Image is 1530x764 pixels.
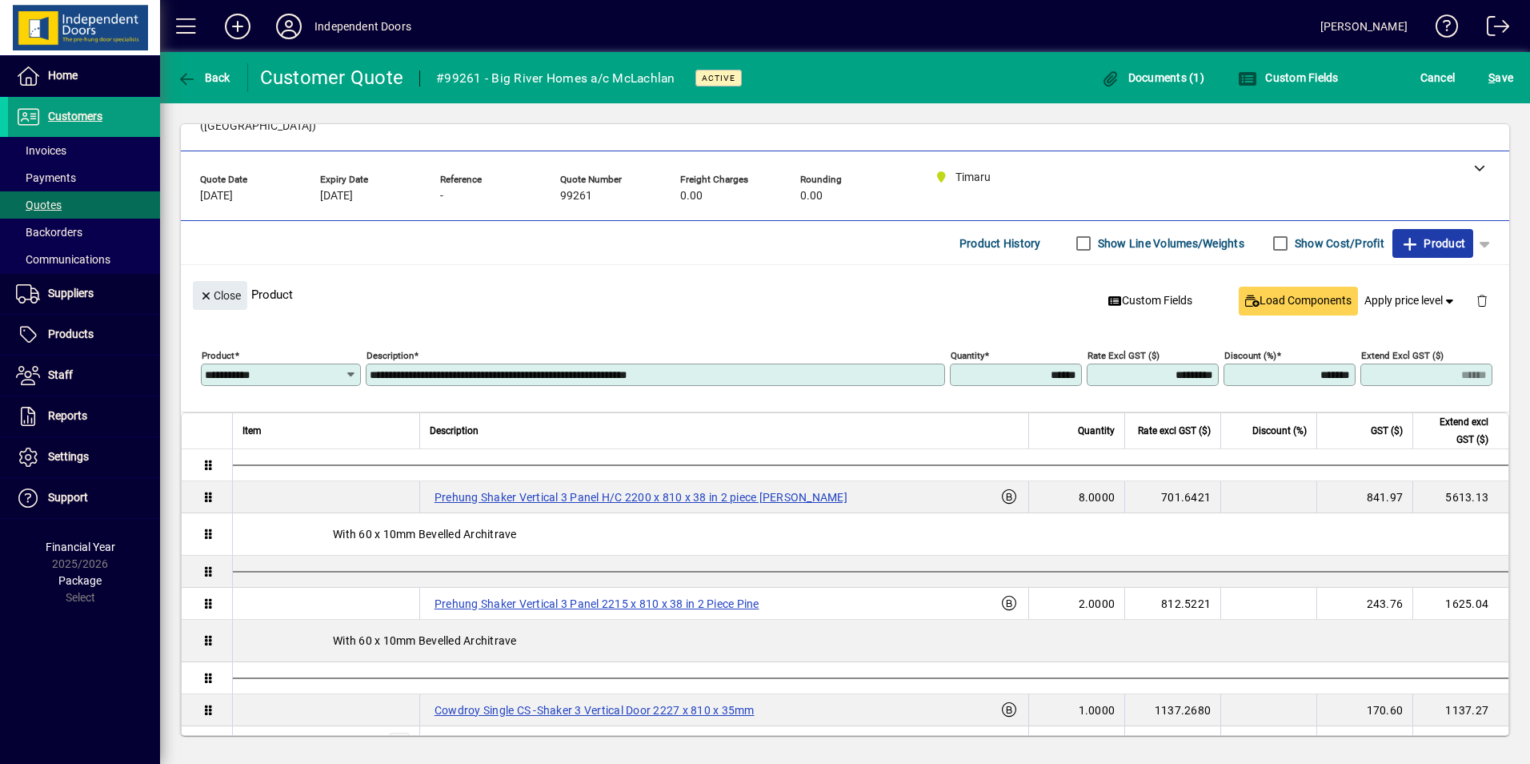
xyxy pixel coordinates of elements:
span: Load Components [1245,292,1352,309]
td: 12.0000 [1220,726,1316,758]
a: Reports [8,396,160,436]
span: Home [48,69,78,82]
button: Apply price level [1358,287,1464,316]
span: Rate excl GST ($) [1138,422,1211,440]
mat-label: Description [366,350,414,361]
td: 1137.27 [1412,694,1508,726]
button: Profile [263,12,314,41]
a: Quotes [8,191,160,219]
span: 8.0000 [1079,489,1115,505]
span: Timaru [363,734,382,751]
span: [DATE] [200,190,233,203]
span: Description [430,422,479,440]
div: Independent Doors [314,14,411,39]
span: Settings [48,450,89,463]
td: 5613.13 [1412,481,1508,513]
span: 99261 [560,190,592,203]
a: Knowledge Base [1424,3,1459,55]
button: Product History [953,229,1047,258]
span: Backorders [16,226,82,239]
label: Show Cost/Profit [1292,235,1384,251]
div: [PERSON_NAME] [1320,14,1408,39]
span: Staff [48,368,73,381]
span: Payments [16,171,76,184]
a: Backorders [8,219,160,246]
a: Invoices [8,137,160,164]
span: Apply price level [1364,292,1457,309]
span: Support [48,491,88,504]
div: 2.6000 [1135,734,1211,750]
td: 8.79 [1316,726,1412,758]
span: 0.00 [680,190,703,203]
span: Extend excl GST ($) [1423,413,1488,448]
span: Discount (%) [1252,422,1307,440]
mat-label: Product [202,350,234,361]
span: 25.6000 [1071,734,1115,750]
button: Load Components [1239,287,1358,316]
mat-label: Rate excl GST ($) [1087,350,1160,361]
a: Settings [8,437,160,477]
a: Suppliers [8,274,160,314]
button: Back [173,63,234,92]
span: Reports [48,409,87,422]
span: Customers [48,110,102,123]
div: Customer Quote [260,65,404,90]
span: Quotes [16,199,62,211]
button: Custom Fields [1234,63,1343,92]
span: 1.0000 [1079,702,1115,718]
label: Show Line Volumes/Weights [1095,235,1244,251]
app-page-header-button: Delete [1463,293,1501,308]
span: Communications [16,253,110,266]
button: Add [212,12,263,41]
span: Product [1400,231,1465,256]
div: 701.6421 [1135,489,1211,505]
div: With 60 x 10mm Bevelled Architrave [233,513,1508,555]
span: S [1488,71,1495,84]
a: Home [8,56,160,96]
span: 0.00 [800,190,823,203]
td: 58.57 [1412,726,1508,758]
button: Documents (1) [1096,63,1208,92]
app-page-header-button: Close [189,288,251,302]
div: #99261 - Big River Homes a/c McLachlan [436,66,675,91]
a: Support [8,478,160,518]
td: 841.97 [1316,481,1412,513]
td: 1625.04 [1412,588,1508,620]
span: 2.0000 [1079,596,1115,612]
a: Communications [8,246,160,273]
span: Suppliers [48,287,94,300]
label: Cowdroy Single CS -Shaker 3 Vertical Door 2227 x 810 x 35mm [430,701,759,720]
mat-label: Discount (%) [1224,350,1276,361]
span: Custom Fields [1108,292,1193,309]
span: Quantity [1078,422,1115,440]
td: 170.60 [1316,694,1412,726]
div: M19SBA4010 [242,734,314,750]
span: Documents (1) [1100,71,1204,84]
span: Item [242,422,262,440]
div: 1137.2680 [1135,702,1211,718]
span: GST ($) [1371,422,1403,440]
button: Delete [1463,281,1501,320]
span: Package [58,574,102,587]
span: Cancel [1420,65,1456,90]
span: Products [48,328,94,340]
span: Active [702,73,735,83]
button: Product [1392,229,1473,258]
span: Pinetrim Plus FJ U/T 60 x 10mm Single Bevel Architrave [430,734,713,750]
span: Custom Fields [1238,71,1339,84]
a: Staff [8,356,160,396]
span: Close [199,283,241,309]
span: [DATE] [320,190,353,203]
div: Product [181,265,1509,324]
app-page-header-button: Back [160,63,248,92]
span: ave [1488,65,1513,90]
span: - [440,190,443,203]
button: Save [1484,63,1517,92]
button: Custom Fields [1102,287,1200,316]
a: Products [8,315,160,355]
div: With 60 x 10mm Bevelled Architrave [233,620,1508,661]
button: Cancel [1416,63,1460,92]
span: Product History [959,231,1041,256]
mat-label: Quantity [951,350,984,361]
label: Prehung Shaker Vertical 3 Panel 2215 x 810 x 38 in 2 Piece Pine [430,594,764,613]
